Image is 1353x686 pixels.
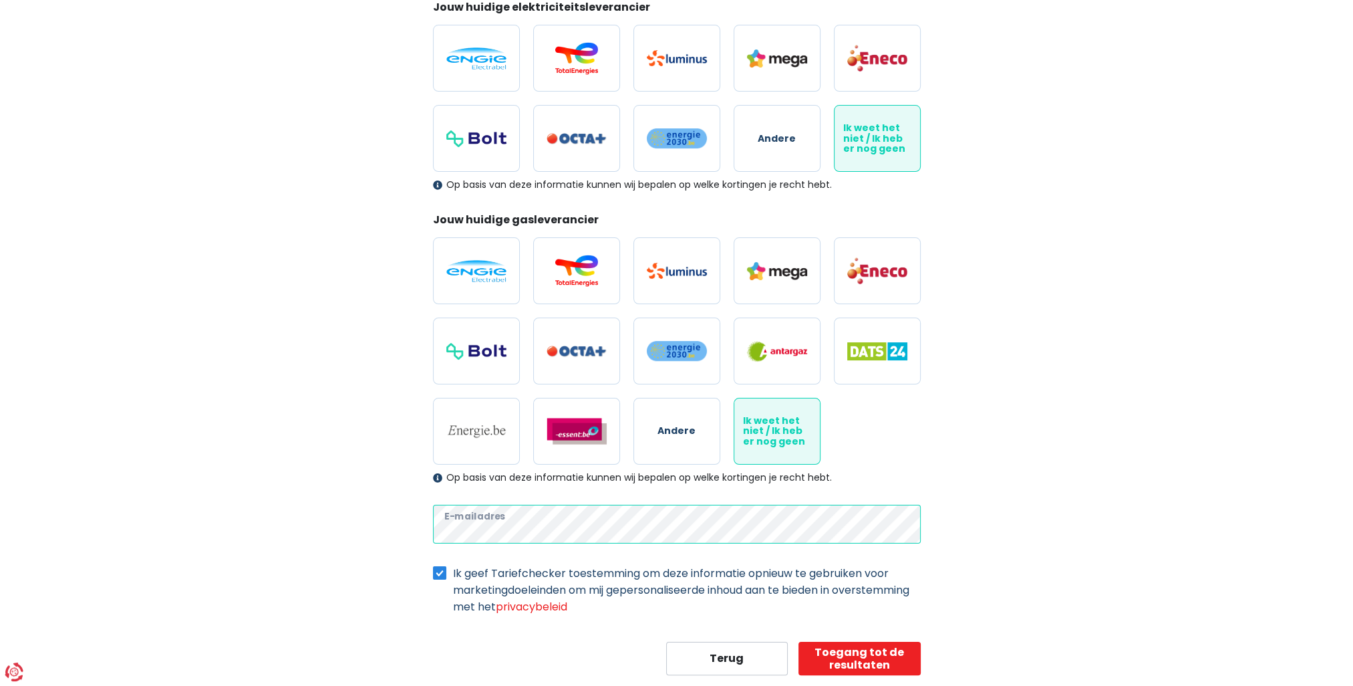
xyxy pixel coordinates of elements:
button: Toegang tot de resultaten [798,642,921,675]
button: Terug [666,642,788,675]
img: Dats 24 [847,342,907,360]
img: Essent [547,418,607,445]
img: Mega [747,262,807,280]
img: Energie2030 [647,340,707,362]
img: Engie / Electrabel [446,260,506,282]
img: Octa+ [547,346,607,357]
label: Ik geef Tariefchecker toestemming om deze informatie opnieuw te gebruiken voor marketingdoeleinde... [453,565,921,615]
img: Energie.be [446,424,506,439]
img: Energie2030 [647,128,707,149]
img: Eneco [847,44,907,72]
img: Bolt [446,343,506,360]
img: Total Energies / Lampiris [547,42,607,74]
span: Andere [657,426,696,436]
img: Engie / Electrabel [446,47,506,70]
img: Bolt [446,130,506,147]
img: Antargaz [747,341,807,362]
span: Andere [758,134,796,144]
a: privacybeleid [496,599,567,614]
img: Mega [747,49,807,68]
img: Luminus [647,263,707,279]
img: Total Energies / Lampiris [547,255,607,287]
span: Ik weet het niet / Ik heb er nog geen [843,123,911,154]
div: Op basis van deze informatie kunnen wij bepalen op welke kortingen je recht hebt. [433,179,921,191]
img: Luminus [647,50,707,66]
legend: Jouw huidige gasleverancier [433,212,921,233]
div: Op basis van deze informatie kunnen wij bepalen op welke kortingen je recht hebt. [433,472,921,483]
img: Octa+ [547,133,607,144]
img: Eneco [847,257,907,285]
span: Ik weet het niet / Ik heb er nog geen [743,416,811,447]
